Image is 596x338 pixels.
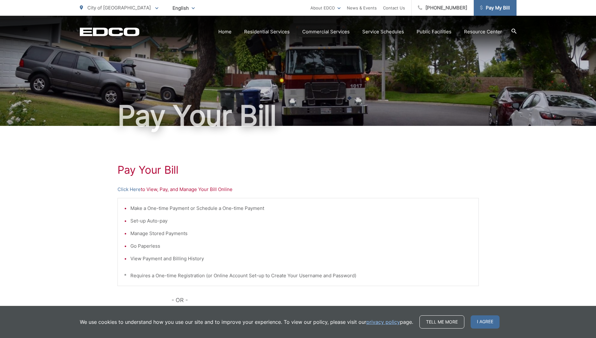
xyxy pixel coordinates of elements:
a: Contact Us [383,4,405,12]
span: I agree [471,315,500,329]
span: Pay My Bill [480,4,510,12]
span: English [168,3,200,14]
a: Residential Services [244,28,290,36]
p: We use cookies to understand how you use our site and to improve your experience. To view our pol... [80,318,413,326]
span: City of [GEOGRAPHIC_DATA] [87,5,151,11]
p: - OR - [172,296,479,305]
li: Make a One-time Payment or Schedule a One-time Payment [130,205,472,212]
a: Commercial Services [302,28,350,36]
a: EDCD logo. Return to the homepage. [80,27,139,36]
p: * Requires a One-time Registration (or Online Account Set-up to Create Your Username and Password) [124,272,472,279]
li: Set-up Auto-pay [130,217,472,225]
a: News & Events [347,4,377,12]
li: Go Paperless [130,242,472,250]
a: Home [218,28,232,36]
a: About EDCO [310,4,341,12]
h1: Pay Your Bill [80,100,517,132]
a: Resource Center [464,28,502,36]
a: Service Schedules [362,28,404,36]
a: privacy policy [366,318,400,326]
li: View Payment and Billing History [130,255,472,262]
li: Manage Stored Payments [130,230,472,237]
h1: Pay Your Bill [118,164,479,176]
a: Public Facilities [417,28,451,36]
a: Tell me more [419,315,464,329]
a: Click Here [118,186,141,193]
p: to View, Pay, and Manage Your Bill Online [118,186,479,193]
